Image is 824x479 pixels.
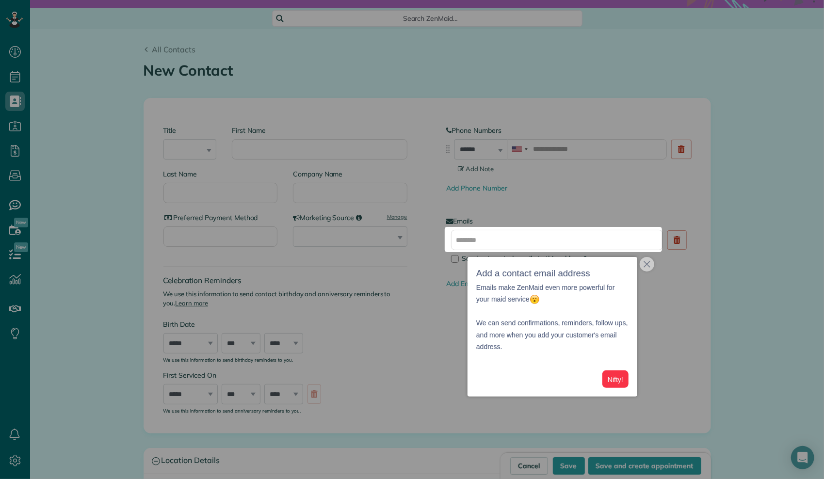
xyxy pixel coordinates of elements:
p: Emails make ZenMaid even more powerful for your maid service [476,282,629,305]
p: We can send confirmations, reminders, follow ups, and more when you add your customer's email add... [476,305,629,353]
img: :open_mouth: [530,294,540,304]
button: close, [640,257,654,271]
h3: Add a contact email address [476,266,629,282]
button: Nifty! [602,370,629,388]
div: Add a contact email addressEmails make ZenMaid even more powerful for your maid service We can se... [468,257,637,397]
